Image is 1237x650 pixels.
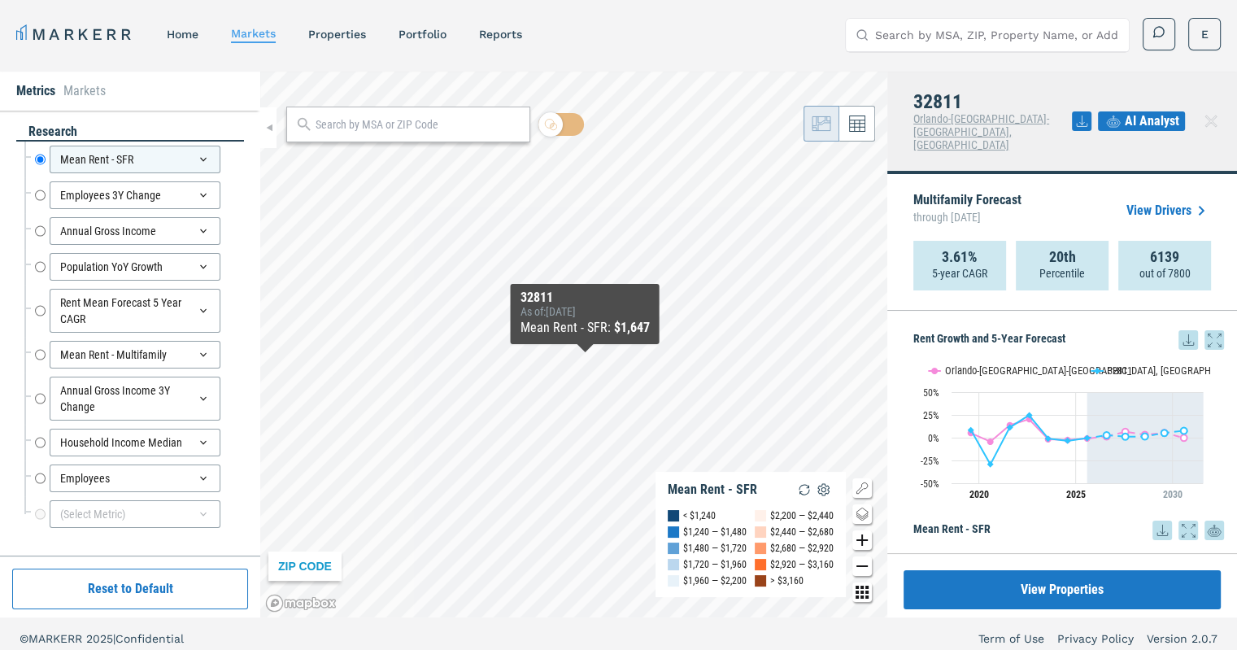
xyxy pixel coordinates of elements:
path: Monday, 29 Jul, 20:00, -3.39. 32811. [1065,438,1071,444]
button: Show/Hide Legend Map Button [852,478,872,498]
button: Zoom out map button [852,556,872,576]
a: Portfolio [399,28,446,41]
div: Rent Growth and 5-Year Forecast. Highcharts interactive chart. [913,350,1224,513]
div: $1,240 — $1,480 [683,524,747,540]
div: $2,680 — $2,920 [770,540,834,556]
path: Monday, 29 Jul, 20:00, -0.16. Orlando-Kissimmee-Sanford, FL. [1181,434,1187,441]
text: -25% [921,456,939,467]
button: Show 32811 [1091,364,1134,377]
g: 32811, line 4 of 4 with 5 data points. [1104,427,1187,439]
div: Annual Gross Income [50,217,220,245]
h5: Mean Rent - SFR [913,521,1224,540]
div: Employees [50,465,220,492]
button: Change style map button [852,504,872,524]
div: $2,200 — $2,440 [770,508,834,524]
a: properties [308,28,366,41]
a: MARKERR [16,23,134,46]
div: Employees 3Y Change [50,181,220,209]
div: $1,720 — $1,960 [683,556,747,573]
li: Metrics [16,81,55,101]
a: markets [231,27,276,40]
path: Wednesday, 29 Jul, 20:00, 2.79. 32811. [1104,432,1110,438]
a: Mapbox logo [265,594,337,613]
span: E [1201,26,1209,42]
span: AI Analyst [1125,111,1179,131]
h4: 32811 [913,91,1072,112]
div: Mean Rent - SFR [50,146,220,173]
path: Tuesday, 29 Jul, 20:00, -0.45. 32811. [1084,434,1091,441]
div: As of : [DATE] [520,305,650,318]
div: < $1,240 [683,508,716,524]
img: Settings [814,480,834,499]
p: Multifamily Forecast [913,194,1021,228]
button: Show Orlando-Kissimmee-Sanford, FL [929,364,1074,377]
path: Saturday, 29 Jul, 20:00, -0.98. 32811. [1045,435,1052,442]
text: 50% [923,387,939,399]
div: $2,440 — $2,680 [770,524,834,540]
span: MARKERR [28,632,86,645]
span: 2025 | [86,632,115,645]
div: Map Tooltip Content [520,290,650,338]
h5: Rent Growth and 5-Year Forecast [913,330,1224,350]
div: 32811 [520,290,650,305]
span: © [20,632,28,645]
text: 25% [923,410,939,421]
img: Reload Legend [795,480,814,499]
strong: 20th [1049,249,1076,265]
div: research [16,123,244,142]
tspan: 2030 [1163,489,1183,500]
div: Mean Rent - SFR : [520,318,650,338]
button: Reset to Default [12,569,248,609]
span: Orlando-[GEOGRAPHIC_DATA]-[GEOGRAPHIC_DATA], [GEOGRAPHIC_DATA] [913,112,1049,151]
path: Wednesday, 29 Jul, 20:00, -29.26. 32811. [987,461,994,468]
a: Privacy Policy [1057,630,1134,647]
button: Other options map button [852,582,872,602]
path: Saturday, 29 Jul, 20:00, 1.35. 32811. [1142,433,1148,439]
svg: Interactive chart [913,350,1211,513]
button: AI Analyst [1098,111,1185,131]
span: through [DATE] [913,207,1021,228]
a: Version 2.0.7 [1147,630,1217,647]
div: ZIP CODE [268,552,342,581]
p: out of 7800 [1139,265,1191,281]
p: 5-year CAGR [932,265,987,281]
div: > $3,160 [770,573,804,589]
div: Mean Rent - SFR [668,482,757,498]
tspan: 2025 [1066,489,1086,500]
a: reports [479,28,522,41]
div: (Select Metric) [50,500,220,528]
p: Percentile [1039,265,1085,281]
div: Population YoY Growth [50,253,220,281]
div: Mean Rent - Multifamily [50,341,220,369]
tspan: 2020 [969,489,989,500]
span: Confidential [115,632,184,645]
canvas: Map [260,72,887,617]
a: Term of Use [978,630,1044,647]
path: Sunday, 29 Jul, 20:00, 5.2. 32811. [1161,430,1168,436]
div: $2,920 — $3,160 [770,556,834,573]
strong: 6139 [1150,249,1179,265]
button: E [1188,18,1221,50]
div: Annual Gross Income 3Y Change [50,377,220,421]
path: Monday, 29 Jul, 20:00, 7.7. 32811. [1181,427,1187,434]
li: Markets [63,81,106,101]
path: Thursday, 29 Jul, 20:00, 1.18. 32811. [1122,433,1129,439]
button: View Properties [904,570,1221,609]
a: home [167,28,198,41]
input: Search by MSA or ZIP Code [316,116,521,133]
path: Monday, 29 Jul, 20:00, 8.26. 32811. [968,427,974,434]
path: Wednesday, 29 Jul, 20:00, -4.33. Orlando-Kissimmee-Sanford, FL. [987,438,994,445]
a: View Drivers [1126,201,1211,220]
b: $1,647 [614,320,650,335]
path: Friday, 29 Jul, 20:00, 24.68. 32811. [1026,412,1033,418]
button: Zoom in map button [852,530,872,550]
text: 0% [928,433,939,444]
text: -50% [921,478,939,490]
input: Search by MSA, ZIP, Property Name, or Address [875,19,1119,51]
div: Household Income Median [50,429,220,456]
path: Thursday, 29 Jul, 20:00, 11.16. 32811. [1007,424,1013,430]
div: Rent Mean Forecast 5 Year CAGR [50,289,220,333]
strong: 3.61% [942,249,978,265]
div: $1,960 — $2,200 [683,573,747,589]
